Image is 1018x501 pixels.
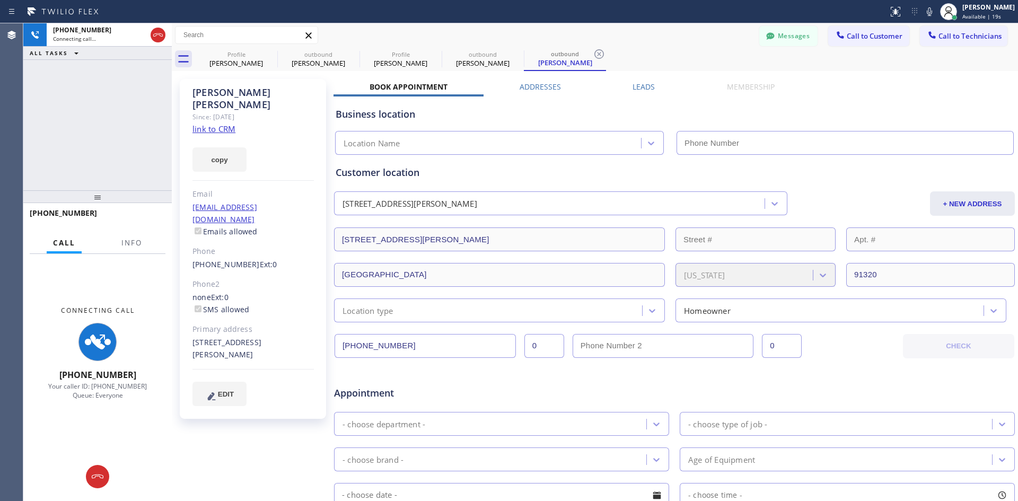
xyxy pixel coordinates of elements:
button: Mute [922,4,937,19]
div: Age of Equipment [688,453,755,465]
input: Emails allowed [195,227,201,234]
div: Profile [196,50,276,58]
div: Phone [192,245,314,258]
div: [PERSON_NAME] [525,58,605,67]
span: Connecting call… [53,35,96,42]
input: Street # [675,227,836,251]
div: Primary address [192,323,314,336]
input: Search [175,27,318,43]
label: Membership [727,82,775,92]
span: - choose time - [688,490,742,500]
button: Info [115,233,148,253]
input: Ext. 2 [762,334,802,358]
div: Phone2 [192,278,314,291]
div: [STREET_ADDRESS][PERSON_NAME] [343,198,477,210]
input: Ext. [524,334,564,358]
a: [EMAIL_ADDRESS][DOMAIN_NAME] [192,202,257,224]
div: Since: [DATE] [192,111,314,123]
div: outbound [525,50,605,58]
span: Call to Technicians [938,31,1002,41]
div: [PERSON_NAME] [443,58,523,68]
button: Call to Technicians [920,26,1007,46]
input: City [334,263,665,287]
input: Phone Number [335,334,516,358]
input: Apt. # [846,227,1015,251]
span: EDIT [218,390,234,398]
div: [PERSON_NAME] [361,58,441,68]
span: Call to Customer [847,31,902,41]
div: Customer location [336,165,1013,180]
span: Info [121,238,142,248]
span: [PHONE_NUMBER] [59,369,136,381]
a: link to CRM [192,124,235,134]
input: Phone Number [677,131,1014,155]
label: Emails allowed [192,226,258,236]
label: SMS allowed [192,304,249,314]
span: Connecting Call [61,306,135,315]
button: Call [47,233,82,253]
span: ALL TASKS [30,49,68,57]
div: Nikki Howell [278,47,358,71]
span: Appointment [334,386,559,400]
input: SMS allowed [195,305,201,312]
button: Messages [759,26,818,46]
label: Book Appointment [370,82,447,92]
span: [PHONE_NUMBER] [30,208,97,218]
button: Hang up [151,28,165,42]
div: [PERSON_NAME] [PERSON_NAME] [192,86,314,111]
div: [PERSON_NAME] [278,58,358,68]
button: Hang up [86,465,109,488]
div: John Anderson [361,47,441,71]
div: Homeowner [684,304,731,317]
button: ALL TASKS [23,47,89,59]
div: Location Name [344,137,400,150]
div: [PERSON_NAME] [962,3,1015,12]
button: copy [192,147,247,172]
div: - choose brand - [343,453,403,465]
button: + NEW ADDRESS [930,191,1015,216]
input: Address [334,227,665,251]
div: Ryan Chisholm [443,47,523,71]
label: Leads [633,82,655,92]
button: EDIT [192,382,247,406]
input: Phone Number 2 [573,334,754,358]
div: outbound [278,50,358,58]
span: Your caller ID: [PHONE_NUMBER] Queue: Everyone [48,382,147,400]
span: Call [53,238,75,248]
button: CHECK [903,334,1014,358]
div: [STREET_ADDRESS][PERSON_NAME] [192,337,314,361]
span: Available | 19s [962,13,1001,20]
div: [PERSON_NAME] [196,58,276,68]
div: - choose type of job - [688,418,767,430]
span: Ext: 0 [260,259,277,269]
label: Addresses [520,82,561,92]
span: [PHONE_NUMBER] [53,25,111,34]
a: [PHONE_NUMBER] [192,259,260,269]
div: - choose department - [343,418,425,430]
input: ZIP [846,263,1015,287]
div: Ron Stevens [196,47,276,71]
div: none [192,292,314,316]
button: Call to Customer [828,26,909,46]
div: Business location [336,107,1013,121]
div: outbound [443,50,523,58]
div: Profile [361,50,441,58]
span: Ext: 0 [211,292,229,302]
div: Email [192,188,314,200]
div: Location type [343,304,393,317]
div: Ryan Chisholm [525,47,605,70]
